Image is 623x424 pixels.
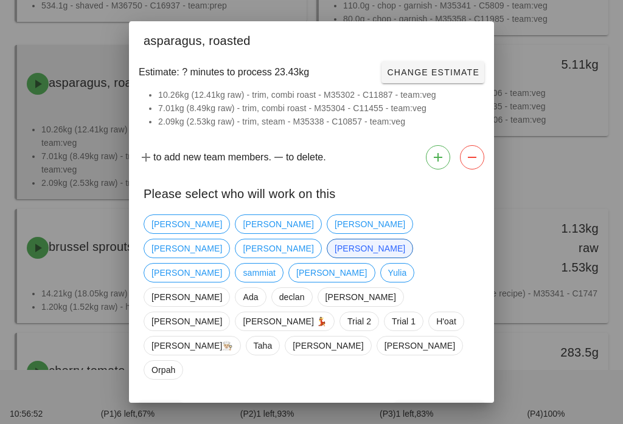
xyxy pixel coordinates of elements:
div: asparagus, roasted [129,21,494,56]
button: Change Estimate [381,61,484,83]
span: [PERSON_NAME] [243,215,313,233]
span: Orpah [151,361,175,379]
button: Close [139,402,182,423]
div: Please select who will work on this [129,174,494,210]
span: Trial 1 [392,312,416,330]
span: Change Estimate [386,67,479,77]
span: [PERSON_NAME] [151,312,222,330]
span: Taha [254,337,273,355]
span: [PERSON_NAME] [335,239,405,258]
li: 7.01kg (8.49kg raw) - trim, combi roast - M35304 - C11455 - team:veg [158,101,479,115]
span: [PERSON_NAME] [243,239,313,258]
span: [PERSON_NAME] [293,337,363,355]
span: [PERSON_NAME] [151,288,222,306]
span: H'oat [436,312,456,330]
span: [PERSON_NAME] [151,215,222,233]
button: Confirm Start [395,402,484,423]
span: Estimate: ? minutes to process 23.43kg [139,65,309,80]
li: 10.26kg (12.41kg raw) - trim, combi roast - M35302 - C11887 - team:veg [158,88,479,101]
span: [PERSON_NAME] [296,264,367,282]
span: [PERSON_NAME]👨🏼‍🍳 [151,337,233,355]
span: sammiat [243,264,276,282]
li: 2.09kg (2.53kg raw) - trim, steam - M35338 - C10857 - team:veg [158,115,479,128]
span: [PERSON_NAME] 💃 [243,312,327,330]
span: [PERSON_NAME] [151,239,222,258]
span: Ada [243,288,258,306]
span: [PERSON_NAME] [151,264,222,282]
span: [PERSON_NAME] [385,337,455,355]
span: [PERSON_NAME] [325,288,396,306]
div: to add new team members. to delete. [129,140,494,174]
span: [PERSON_NAME] [335,215,405,233]
span: Yulia [388,264,407,282]
span: declan [279,288,305,306]
span: Trial 2 [347,312,371,330]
